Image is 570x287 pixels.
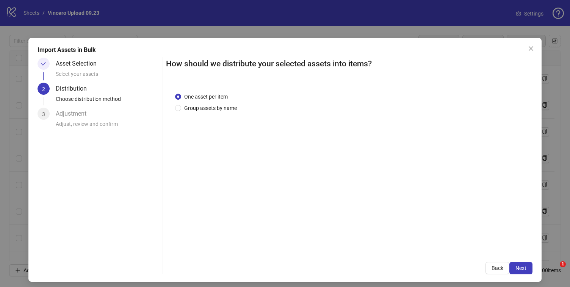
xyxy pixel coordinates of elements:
span: check [41,61,46,66]
span: 3 [42,111,45,117]
span: One asset per item [181,93,231,101]
div: Choose distribution method [56,95,160,108]
h2: How should we distribute your selected assets into items? [166,58,532,70]
span: 1 [560,261,566,267]
button: Back [485,262,509,274]
iframe: Intercom live chat [544,261,562,279]
span: Group assets by name [181,104,240,112]
span: Next [515,265,526,271]
div: Adjust, review and confirm [56,120,160,133]
div: Distribution [56,83,93,95]
span: close [528,45,534,52]
div: Import Assets in Bulk [38,45,532,55]
div: Asset Selection [56,58,103,70]
button: Close [525,42,537,55]
div: Adjustment [56,108,92,120]
span: 2 [42,86,45,92]
button: Next [509,262,532,274]
span: Back [492,265,503,271]
div: Select your assets [56,70,160,83]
